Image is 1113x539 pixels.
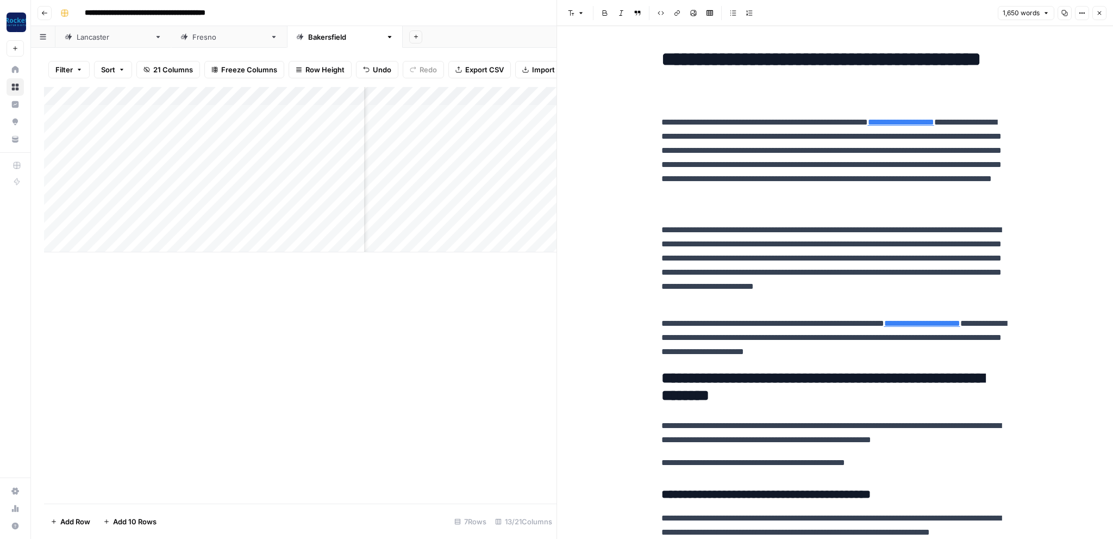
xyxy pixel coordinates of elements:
[450,513,491,530] div: 7 Rows
[7,78,24,96] a: Browse
[7,500,24,517] a: Usage
[44,513,97,530] button: Add Row
[532,64,571,75] span: Import CSV
[287,26,403,48] a: [GEOGRAPHIC_DATA]
[373,64,391,75] span: Undo
[491,513,556,530] div: 13/21 Columns
[153,64,193,75] span: 21 Columns
[55,26,171,48] a: [GEOGRAPHIC_DATA]
[998,6,1054,20] button: 1,650 words
[7,9,24,36] button: Workspace: Rocket Pilots
[77,32,150,42] div: [GEOGRAPHIC_DATA]
[7,96,24,113] a: Insights
[94,61,132,78] button: Sort
[60,516,90,527] span: Add Row
[448,61,511,78] button: Export CSV
[136,61,200,78] button: 21 Columns
[465,64,504,75] span: Export CSV
[7,131,24,148] a: Your Data
[308,32,382,42] div: [GEOGRAPHIC_DATA]
[289,61,352,78] button: Row Height
[1003,8,1040,18] span: 1,650 words
[101,64,115,75] span: Sort
[192,32,266,42] div: [GEOGRAPHIC_DATA]
[7,113,24,131] a: Opportunities
[515,61,578,78] button: Import CSV
[7,482,24,500] a: Settings
[113,516,157,527] span: Add 10 Rows
[204,61,284,78] button: Freeze Columns
[356,61,398,78] button: Undo
[305,64,345,75] span: Row Height
[171,26,287,48] a: [GEOGRAPHIC_DATA]
[7,61,24,78] a: Home
[55,64,73,75] span: Filter
[7,517,24,535] button: Help + Support
[48,61,90,78] button: Filter
[7,13,26,32] img: Rocket Pilots Logo
[97,513,163,530] button: Add 10 Rows
[221,64,277,75] span: Freeze Columns
[420,64,437,75] span: Redo
[403,61,444,78] button: Redo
